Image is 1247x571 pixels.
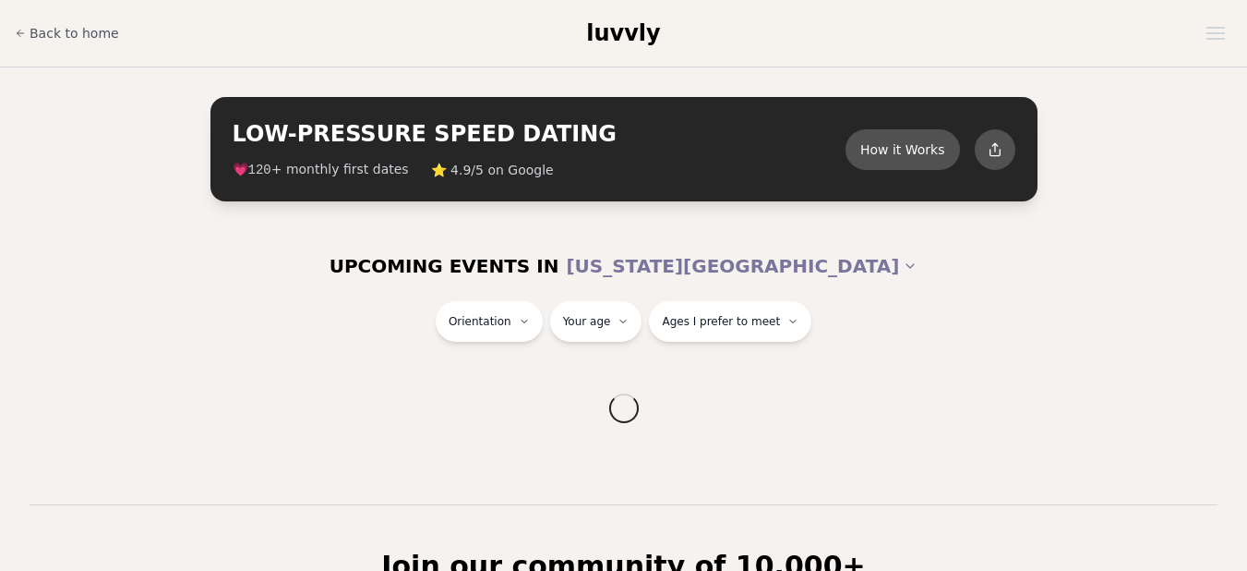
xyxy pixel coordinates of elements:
button: Orientation [436,301,543,342]
span: Ages I prefer to meet [662,314,780,329]
a: luvvly [586,18,660,48]
span: Orientation [449,314,511,329]
button: Your age [550,301,642,342]
span: Your age [563,314,611,329]
button: [US_STATE][GEOGRAPHIC_DATA] [566,246,917,286]
button: Ages I prefer to meet [649,301,811,342]
button: How it Works [845,129,960,170]
span: luvvly [586,20,660,46]
h2: LOW-PRESSURE SPEED DATING [233,119,845,149]
button: Open menu [1199,19,1232,47]
span: UPCOMING EVENTS IN [330,253,559,279]
span: Back to home [30,24,119,43]
span: 120 [248,163,271,177]
a: Back to home [15,15,119,52]
span: 💗 + monthly first dates [233,160,409,179]
span: ⭐ 4.9/5 on Google [431,161,554,179]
